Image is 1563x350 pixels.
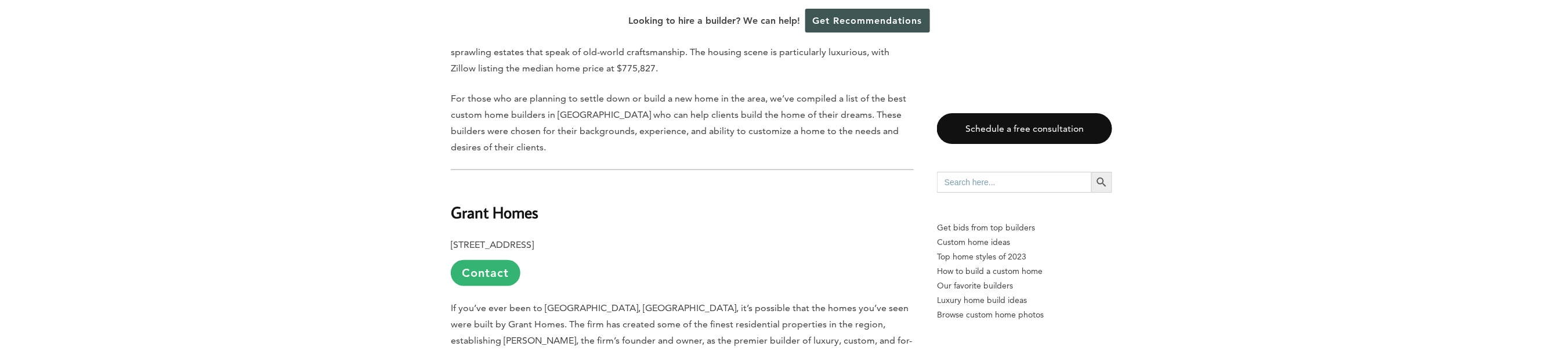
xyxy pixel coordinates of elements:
a: Top home styles of 2023 [937,250,1112,264]
a: Get Recommendations [805,9,930,33]
a: Contact [451,260,520,286]
input: Search here... [937,172,1091,193]
span: For those who are planning to settle down or build a new home in the area, we’ve compiled a list ... [451,93,906,153]
a: Luxury home build ideas [937,293,1112,308]
a: Browse custom home photos [937,308,1112,322]
p: Get bids from top builders [937,221,1112,235]
iframe: Drift Widget Chat Controller [1505,292,1549,336]
a: Our favorite builders [937,279,1112,293]
a: Custom home ideas [937,235,1112,250]
a: Schedule a free consultation [937,113,1112,144]
b: [STREET_ADDRESS] [451,239,534,250]
span: As an affluent township, [GEOGRAPHIC_DATA] in [US_STATE] is no stranger to massive mansions and s... [451,30,889,74]
svg: Search [1095,176,1108,189]
a: How to build a custom home [937,264,1112,279]
b: Grant Homes [451,202,538,222]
